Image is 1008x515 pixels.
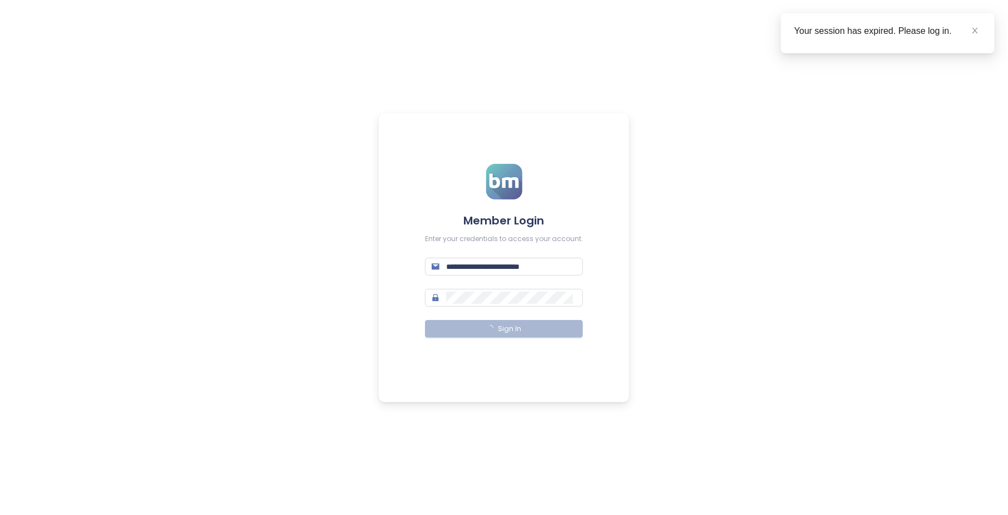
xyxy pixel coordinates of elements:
div: Enter your credentials to access your account. [425,234,583,244]
span: loading [486,324,495,333]
img: logo [486,164,522,199]
h4: Member Login [425,213,583,228]
span: mail [432,263,439,271]
span: Sign In [498,324,521,334]
div: Your session has expired. Please log in. [794,24,981,38]
button: Sign In [425,320,583,338]
span: close [971,27,979,34]
span: lock [432,294,439,302]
